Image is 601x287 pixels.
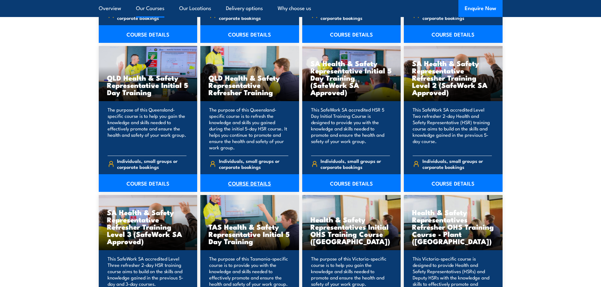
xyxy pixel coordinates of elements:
[321,158,390,170] span: Individuals, small groups or corporate bookings
[302,174,401,192] a: COURSE DETAILS
[219,158,288,170] span: Individuals, small groups or corporate bookings
[209,223,291,245] h3: TAS Health & Safety Representative Initial 5 Day Training
[99,25,197,43] a: COURSE DETAILS
[404,25,503,43] a: COURSE DETAILS
[219,9,288,21] span: Individuals, small groups or corporate bookings
[311,106,390,151] p: This SafeWork SA accredited HSR 5 Day Initial Training Course is designed to provide you with the...
[200,174,299,192] a: COURSE DETAILS
[209,106,288,151] p: The purpose of this Queensland-specific course is to refresh the knowledge and skills you gained ...
[209,74,291,96] h3: QLD Health & Safety Representative Refresher Training
[412,60,494,96] h3: SA Health & Safety Representative Refresher Training Level 2 (SafeWork SA Approved)
[117,9,186,21] span: Individuals, small groups or corporate bookings
[107,209,189,245] h3: SA Health & Safety Representative Refresher Training Level 3 (SafeWork SA Approved)
[99,174,197,192] a: COURSE DETAILS
[321,9,390,21] span: Individuals, small groups or corporate bookings
[117,158,186,170] span: Individuals, small groups or corporate bookings
[404,174,503,192] a: COURSE DETAILS
[422,9,492,21] span: Individuals, small groups or corporate bookings
[108,106,187,151] p: The purpose of this Queensland-specific course is to help you gain the knowledge and skills neede...
[413,106,492,151] p: This SafeWork SA accredited Level Two refresher 2-day Health and Safety Representative (HSR) trai...
[310,60,393,96] h3: SA Health & Safety Representative Initial 5 Day Training (SafeWork SA Approved)
[107,74,189,96] h3: QLD Health & Safety Representative Initial 5 Day Training
[302,25,401,43] a: COURSE DETAILS
[200,25,299,43] a: COURSE DETAILS
[310,216,393,245] h3: Health & Safety Representatives Initial OHS Training Course ([GEOGRAPHIC_DATA])
[422,158,492,170] span: Individuals, small groups or corporate bookings
[412,209,494,245] h3: Health & Safety Representatives Refresher OHS Training Course - Plant ([GEOGRAPHIC_DATA])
